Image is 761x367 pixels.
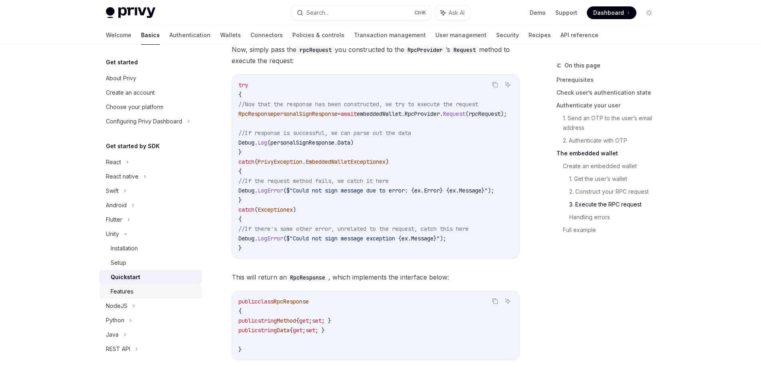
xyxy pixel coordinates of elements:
[99,85,202,100] a: Create an account
[258,206,286,213] span: Exception
[379,158,385,165] span: ex
[99,241,202,256] a: Installation
[424,187,440,194] span: Error
[106,186,119,196] div: Swift
[408,235,411,242] span: .
[459,187,481,194] span: Message
[556,73,662,86] a: Prerequisites
[469,110,501,117] span: rpcRequest
[274,298,309,305] span: RpcResponse
[106,102,163,112] div: Choose your platform
[490,296,500,306] button: Copy the contents from the code block
[220,26,241,45] a: Wallets
[564,61,600,70] span: On this page
[312,317,322,324] span: set
[529,26,551,45] a: Recipes
[414,10,426,16] span: Ctrl K
[238,149,242,156] span: }
[99,284,202,299] a: Features
[274,110,338,117] span: personalSignResponse
[258,158,302,165] span: PrivyException
[421,187,424,194] span: .
[106,301,127,311] div: NodeJS
[440,110,443,117] span: .
[238,327,258,334] span: public
[440,187,449,194] span: } {
[258,298,274,305] span: class
[306,327,315,334] span: set
[338,110,341,117] span: =
[405,110,440,117] span: RpcProvider
[258,187,283,194] span: LogError
[435,26,487,45] a: User management
[238,129,411,137] span: //If response is successful, we can parse out the data
[341,110,357,117] span: await
[503,79,513,90] button: Ask AI
[287,273,328,282] code: RpcResponse
[106,330,119,339] div: Java
[106,117,182,126] div: Configuring Privy Dashboard
[449,9,465,17] span: Ask AI
[106,229,119,239] div: Unity
[232,272,520,283] span: This will return an , which implements the interface below:
[556,86,662,99] a: Check user’s authentication state
[238,177,389,184] span: //If the request method fails, we catch it here
[334,139,338,146] span: .
[254,139,258,146] span: .
[283,235,286,242] span: (
[302,327,306,334] span: ;
[555,9,577,17] a: Support
[238,91,242,98] span: {
[258,235,283,242] span: LogError
[267,139,270,146] span: (
[481,187,488,194] span: }"
[111,244,138,253] div: Installation
[277,327,290,334] span: Data
[106,7,155,18] img: light logo
[250,26,283,45] a: Connectors
[141,26,160,45] a: Basics
[254,235,258,242] span: .
[322,317,331,324] span: ; }
[111,272,140,282] div: Quickstart
[302,158,306,165] span: .
[254,206,258,213] span: (
[238,307,242,315] span: {
[169,26,211,45] a: Authentication
[232,44,520,66] span: Now, simply pass the you constructed to the ’s method to execute the request:
[238,139,254,146] span: Debug
[433,235,440,242] span: }"
[560,26,598,45] a: API reference
[449,187,456,194] span: ex
[258,317,277,324] span: string
[254,187,258,194] span: .
[401,235,408,242] span: ex
[443,110,465,117] span: Request
[106,88,155,97] div: Create an account
[238,317,258,324] span: public
[106,172,139,181] div: React native
[296,46,335,54] code: rpcRequest
[238,346,242,353] span: }
[556,99,662,112] a: Authenticate your user
[106,58,138,67] h5: Get started
[357,110,401,117] span: embeddedWallet
[238,206,254,213] span: catch
[238,244,242,252] span: }
[563,224,662,236] a: Full example
[258,327,277,334] span: string
[530,9,546,17] a: Demo
[238,187,254,194] span: Debug
[306,8,329,18] div: Search...
[315,327,325,334] span: ; }
[490,79,500,90] button: Copy the contents from the code block
[106,315,124,325] div: Python
[106,200,127,210] div: Android
[556,147,662,160] a: The embedded wallet
[286,235,401,242] span: $"Could not sign message exception {
[291,6,431,20] button: Search...CtrlK
[283,187,286,194] span: (
[238,225,469,232] span: //If there's some other error, unrelated to the request, catch this here
[496,26,519,45] a: Security
[111,287,133,296] div: Features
